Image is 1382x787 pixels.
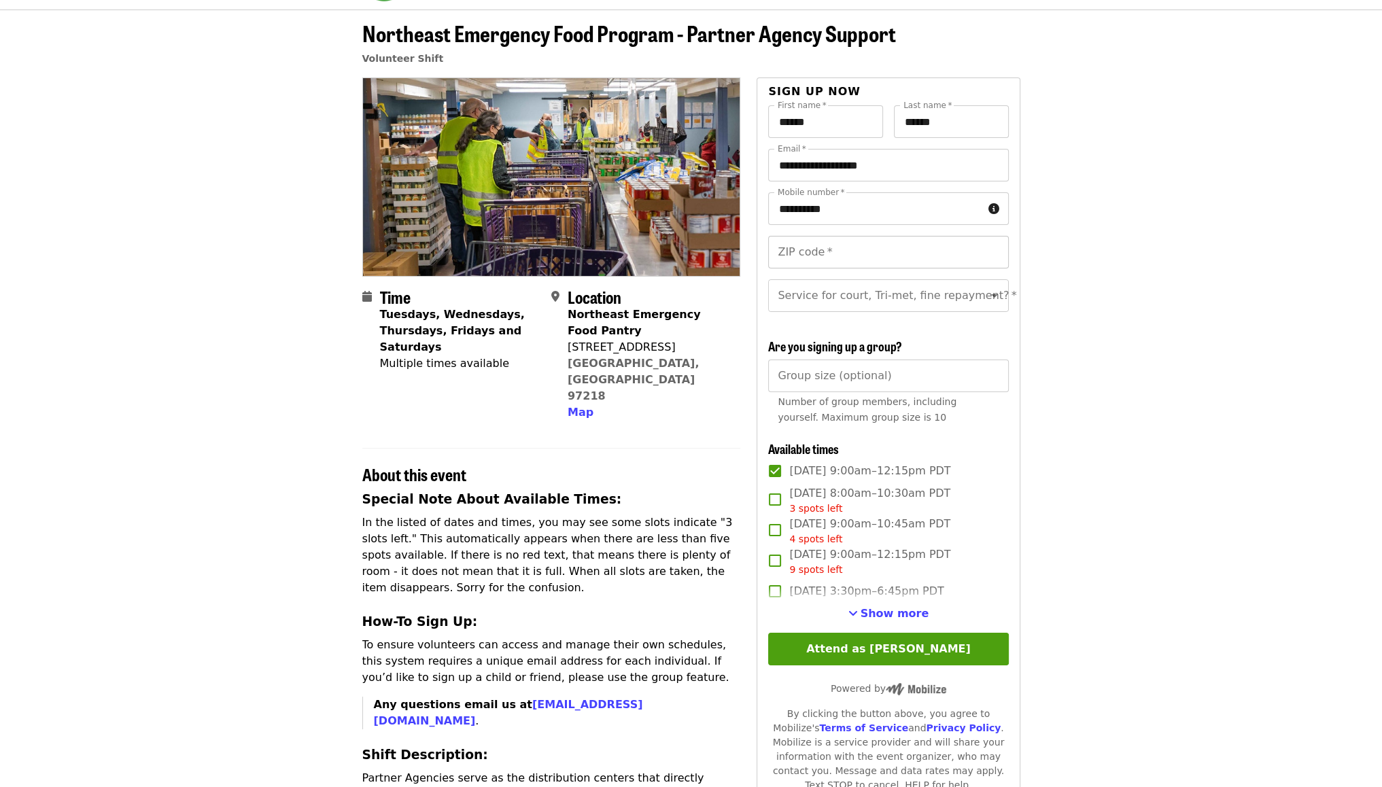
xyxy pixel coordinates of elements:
[362,492,622,506] strong: Special Note About Available Times:
[568,357,699,402] a: [GEOGRAPHIC_DATA], [GEOGRAPHIC_DATA] 97218
[768,85,861,98] span: Sign up now
[778,145,806,153] label: Email
[789,503,842,514] span: 3 spots left
[789,546,950,577] span: [DATE] 9:00am–12:15pm PDT
[985,286,1004,305] button: Open
[778,188,844,196] label: Mobile number
[789,583,944,599] span: [DATE] 3:30pm–6:45pm PDT
[380,285,411,309] span: Time
[768,105,883,138] input: First name
[768,192,982,225] input: Mobile number
[362,614,478,629] strong: How-To Sign Up:
[768,236,1008,268] input: ZIP code
[789,485,950,516] span: [DATE] 8:00am–10:30am PDT
[831,683,946,694] span: Powered by
[568,285,621,309] span: Location
[362,637,741,686] p: To ensure volunteers can access and manage their own schedules, this system requires a unique ema...
[886,683,946,695] img: Powered by Mobilize
[374,698,643,727] strong: Any questions email us at
[789,534,842,544] span: 4 spots left
[988,203,999,215] i: circle-info icon
[568,339,729,355] div: [STREET_ADDRESS]
[551,290,559,303] i: map-marker-alt icon
[894,105,1009,138] input: Last name
[362,462,466,486] span: About this event
[380,355,540,372] div: Multiple times available
[568,404,593,421] button: Map
[861,607,929,620] span: Show more
[926,722,1001,733] a: Privacy Policy
[789,463,950,479] span: [DATE] 9:00am–12:15pm PDT
[819,722,908,733] a: Terms of Service
[848,606,929,622] button: See more timeslots
[362,17,896,49] span: Northeast Emergency Food Program - Partner Agency Support
[568,308,701,337] strong: Northeast Emergency Food Pantry
[768,360,1008,392] input: [object Object]
[362,514,741,596] p: In the listed of dates and times, you may see some slots indicate "3 slots left." This automatica...
[362,290,372,303] i: calendar icon
[374,697,741,729] p: .
[789,564,842,575] span: 9 spots left
[778,396,956,423] span: Number of group members, including yourself. Maximum group size is 10
[768,149,1008,181] input: Email
[362,53,444,64] a: Volunteer Shift
[789,516,950,546] span: [DATE] 9:00am–10:45am PDT
[380,308,525,353] strong: Tuesdays, Wednesdays, Thursdays, Fridays and Saturdays
[768,633,1008,665] button: Attend as [PERSON_NAME]
[768,440,839,457] span: Available times
[362,748,488,762] strong: Shift Description:
[363,78,740,275] img: Northeast Emergency Food Program - Partner Agency Support organized by Oregon Food Bank
[768,337,902,355] span: Are you signing up a group?
[778,101,827,109] label: First name
[903,101,952,109] label: Last name
[568,406,593,419] span: Map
